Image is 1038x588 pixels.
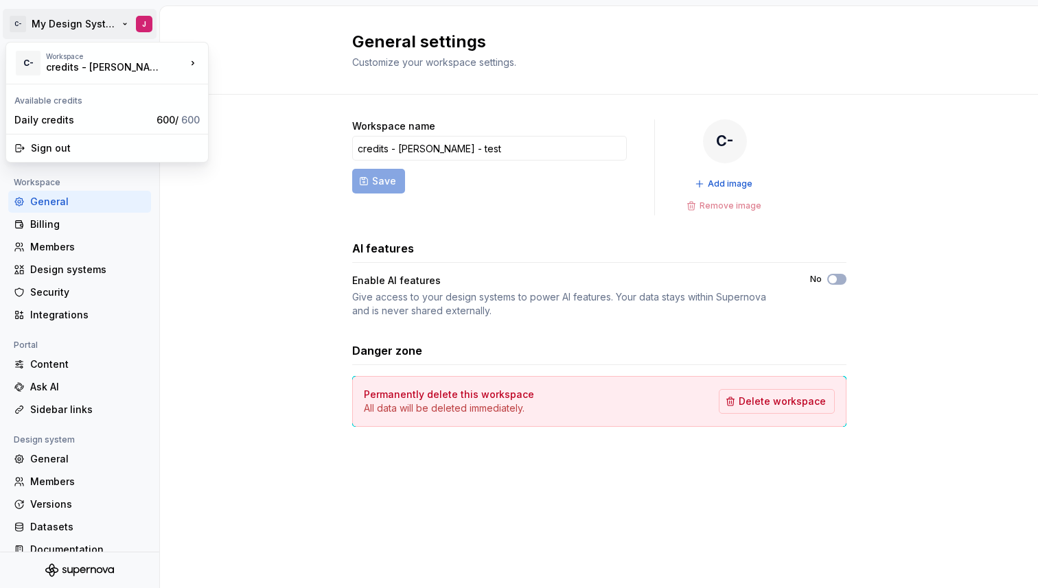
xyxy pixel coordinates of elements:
[157,114,200,126] span: 600 /
[9,87,205,109] div: Available credits
[31,141,200,155] div: Sign out
[181,114,200,126] span: 600
[46,52,186,60] div: Workspace
[46,60,163,74] div: credits - [PERSON_NAME] - test
[14,113,151,127] div: Daily credits
[16,51,41,75] div: C-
